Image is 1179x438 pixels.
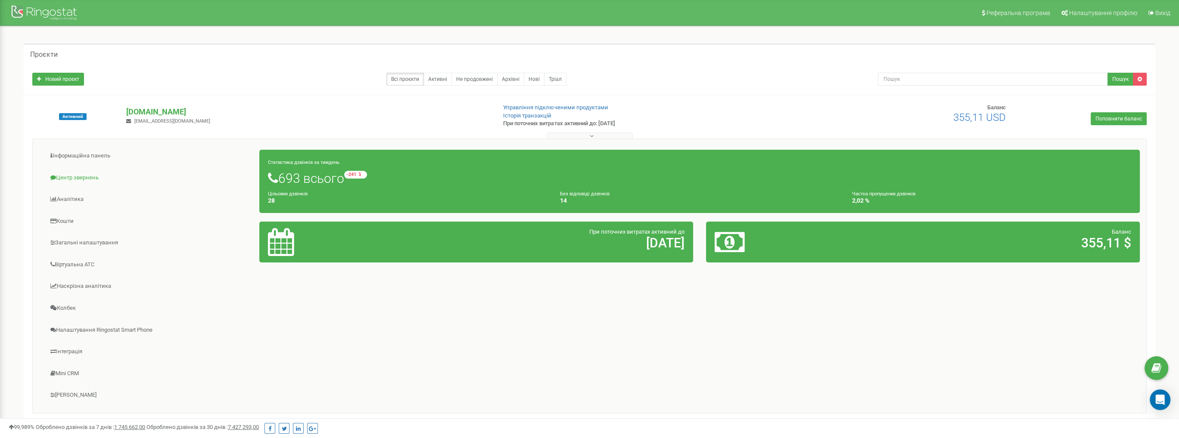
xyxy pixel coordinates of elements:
h4: 28 [268,197,547,204]
a: Нові [524,73,544,86]
a: Управління підключеними продуктами [503,104,608,111]
input: Пошук [878,73,1108,86]
a: Віртуальна АТС [39,254,260,275]
small: -241 [344,171,367,179]
span: Баланс [987,104,1006,111]
small: Цільових дзвінків [268,191,308,197]
a: Поповнити баланс [1091,112,1147,125]
small: Без відповіді дзвінків [560,191,610,197]
a: Колбек [39,298,260,319]
a: Центр звернень [39,167,260,188]
p: При поточних витратах активний до: [DATE] [503,120,772,128]
span: Налаштування профілю [1069,9,1137,16]
a: Налаштування Ringostat Smart Phone [39,320,260,341]
u: 7 427 293,00 [228,424,259,430]
a: Інтеграція [39,341,260,362]
span: 99,989% [9,424,34,430]
a: Новий проєкт [32,73,84,86]
a: Не продовжені [451,73,498,86]
button: Пошук [1107,73,1133,86]
h2: 355,11 $ [858,236,1131,250]
h2: [DATE] [411,236,684,250]
h5: Проєкти [30,51,58,59]
span: Вихід [1155,9,1170,16]
a: Наскрізна аналітика [39,276,260,297]
h1: 693 всього [268,171,1131,185]
a: Тріал [544,73,566,86]
div: Open Intercom Messenger [1150,389,1170,410]
a: Загальні налаштування [39,232,260,253]
a: Інформаційна панель [39,145,260,167]
span: 355,11 USD [953,111,1006,123]
small: Статистика дзвінків за тиждень [268,160,339,165]
span: Активний [59,113,87,120]
span: При поточних витратах активний до [589,228,684,235]
span: Баланс [1112,228,1131,235]
span: Оброблено дзвінків за 7 днів : [36,424,145,430]
span: Реферальна програма [986,9,1050,16]
a: Кошти [39,211,260,232]
span: Оброблено дзвінків за 30 днів : [146,424,259,430]
small: Частка пропущених дзвінків [852,191,915,197]
h4: 2,02 % [852,197,1131,204]
a: Mini CRM [39,363,260,384]
a: Історія транзакцій [503,112,551,119]
p: [DOMAIN_NAME] [126,106,489,117]
u: 1 745 662,00 [114,424,145,430]
a: Всі проєкти [386,73,424,86]
a: [PERSON_NAME] [39,385,260,406]
a: Активні [423,73,452,86]
a: Аналiтика [39,189,260,210]
span: [EMAIL_ADDRESS][DOMAIN_NAME] [134,118,210,124]
h4: 14 [560,197,839,204]
a: Архівні [497,73,524,86]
